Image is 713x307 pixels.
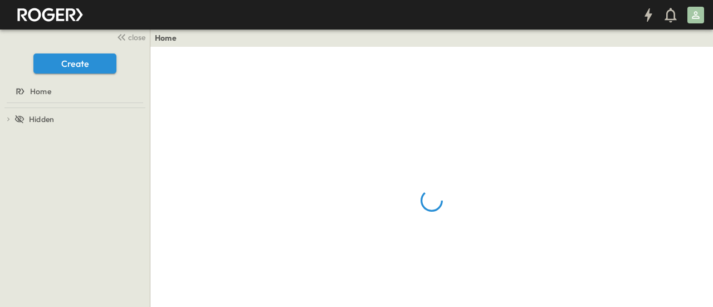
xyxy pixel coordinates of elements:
a: Home [2,84,145,99]
span: close [128,32,145,43]
button: close [112,29,148,45]
nav: breadcrumbs [155,32,183,43]
button: Create [33,53,116,74]
a: Home [155,32,177,43]
span: Hidden [29,114,54,125]
span: Home [30,86,51,97]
